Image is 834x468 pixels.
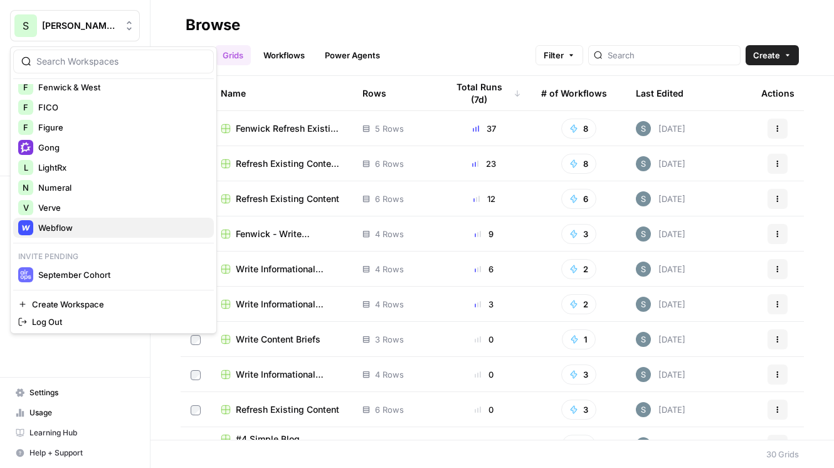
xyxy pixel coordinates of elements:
[561,400,596,420] button: 3
[18,267,33,282] img: September Cohort Logo
[636,437,651,452] img: w7f6q2jfcebns90hntjxsl93h3td
[23,18,29,33] span: S
[221,333,342,346] a: Write Content Briefs
[236,122,342,135] span: Fenwick Refresh Existing Content
[766,448,799,460] div: 30 Grids
[561,294,596,314] button: 2
[636,402,651,417] img: w7f6q2jfcebns90hntjxsl93h3td
[447,193,521,205] div: 12
[236,157,342,170] span: Refresh Existing Content - Fergus
[447,157,521,170] div: 23
[38,101,204,114] span: FICO
[753,49,780,61] span: Create
[38,221,204,234] span: Webflow
[375,333,404,346] span: 3 Rows
[29,387,134,398] span: Settings
[447,439,521,451] div: 0
[256,45,312,65] a: Workflows
[38,121,204,134] span: Figure
[10,423,140,443] a: Learning Hub
[562,329,596,349] button: 1
[562,435,596,455] button: 1
[10,403,140,423] a: Usage
[29,407,134,418] span: Usage
[375,228,404,240] span: 4 Rows
[561,259,596,279] button: 2
[236,333,320,346] span: Write Content Briefs
[38,141,204,154] span: Gong
[636,191,651,206] img: w7f6q2jfcebns90hntjxsl93h3td
[23,181,29,194] span: N
[541,76,607,110] div: # of Workflows
[10,46,217,334] div: Workspace: Shanil Demo
[636,297,685,312] div: [DATE]
[186,15,240,35] div: Browse
[10,443,140,463] button: Help + Support
[447,122,521,135] div: 37
[447,403,521,416] div: 0
[38,181,204,194] span: Numeral
[636,332,651,347] img: w7f6q2jfcebns90hntjxsl93h3td
[561,119,596,139] button: 8
[221,298,342,311] a: Write Informational Article (5)
[38,81,204,93] span: Fenwick & West
[561,364,596,385] button: 3
[186,45,210,65] a: All
[761,76,794,110] div: Actions
[636,332,685,347] div: [DATE]
[13,248,214,265] p: Invite pending
[636,262,685,277] div: [DATE]
[447,228,521,240] div: 9
[447,298,521,311] div: 3
[32,316,204,328] span: Log Out
[236,193,339,205] span: Refresh Existing Content
[375,439,404,451] span: 5 Rows
[29,427,134,439] span: Learning Hub
[29,447,134,459] span: Help + Support
[42,19,118,32] span: [PERSON_NAME] Demo
[221,157,342,170] a: Refresh Existing Content - Fergus
[746,45,799,65] button: Create
[636,367,651,382] img: w7f6q2jfcebns90hntjxsl93h3td
[221,122,342,135] a: Fenwick Refresh Existing Content
[236,368,342,381] span: Write Informational Article
[236,433,342,445] span: #4 Simple Blog Generator Grid
[375,122,404,135] span: 5 Rows
[38,269,204,281] span: September Cohort
[447,263,521,275] div: 6
[375,157,404,170] span: 6 Rows
[375,403,404,416] span: 6 Rows
[561,154,596,174] button: 8
[236,263,342,275] span: Write Informational Article - [PERSON_NAME]
[447,76,521,110] div: Total Runs (7d)
[362,76,386,110] div: Rows
[375,298,404,311] span: 4 Rows
[636,191,685,206] div: [DATE]
[221,368,342,381] a: Write Informational Article
[38,201,204,214] span: Verve
[221,228,342,240] a: Fenwick - Write Informational Article
[236,298,342,311] span: Write Informational Article (5)
[18,220,33,235] img: Webflow Logo
[36,55,206,68] input: Search Workspaces
[375,193,404,205] span: 6 Rows
[10,383,140,403] a: Settings
[32,298,204,311] span: Create Workspace
[636,297,651,312] img: w7f6q2jfcebns90hntjxsl93h3td
[447,333,521,346] div: 0
[23,201,29,214] span: V
[23,81,28,93] span: F
[561,189,596,209] button: 6
[636,367,685,382] div: [DATE]
[636,121,685,136] div: [DATE]
[636,402,685,417] div: [DATE]
[608,49,735,61] input: Search
[636,156,651,171] img: w7f6q2jfcebns90hntjxsl93h3td
[317,45,388,65] a: Power Agents
[236,228,342,240] span: Fenwick - Write Informational Article
[636,156,685,171] div: [DATE]
[10,10,140,41] button: Workspace: Shanil Demo
[221,193,342,205] a: Refresh Existing Content
[447,368,521,381] div: 0
[536,45,583,65] button: Filter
